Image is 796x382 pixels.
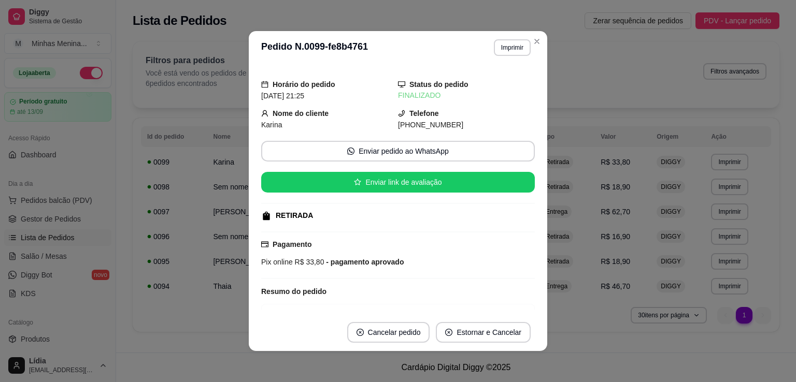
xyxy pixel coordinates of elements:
[261,110,268,117] span: user
[273,109,329,117] strong: Nome do cliente
[261,121,282,129] span: Karina
[398,81,405,88] span: desktop
[273,240,311,248] strong: Pagamento
[261,287,326,296] strong: Resumo do pedido
[261,92,304,100] span: [DATE] 21:25
[261,241,268,248] span: credit-card
[324,258,404,266] span: - pagamento aprovado
[409,80,468,89] strong: Status do pedido
[529,33,545,50] button: Close
[347,148,354,155] span: whats-app
[261,141,535,161] button: whats-appEnviar pedido ao WhatsApp
[398,90,535,101] div: FINALIZADO
[436,322,531,343] button: close-circleEstornar e Cancelar
[261,258,293,266] span: Pix online
[409,109,439,117] strong: Telefone
[357,329,364,336] span: close-circle
[494,39,531,56] button: Imprimir
[261,81,268,88] span: calendar
[273,80,335,89] strong: Horário do pedido
[261,172,535,193] button: starEnviar link de avaliação
[354,179,361,186] span: star
[266,308,501,321] div: Fatia Torta Cookie com Nutella
[293,258,324,266] span: R$ 33,80
[398,121,463,129] span: [PHONE_NUMBER]
[261,39,368,56] h3: Pedido N. 0099-fe8b4761
[276,210,313,221] div: RETIRADA
[445,329,452,336] span: close-circle
[398,110,405,117] span: phone
[347,322,430,343] button: close-circleCancelar pedido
